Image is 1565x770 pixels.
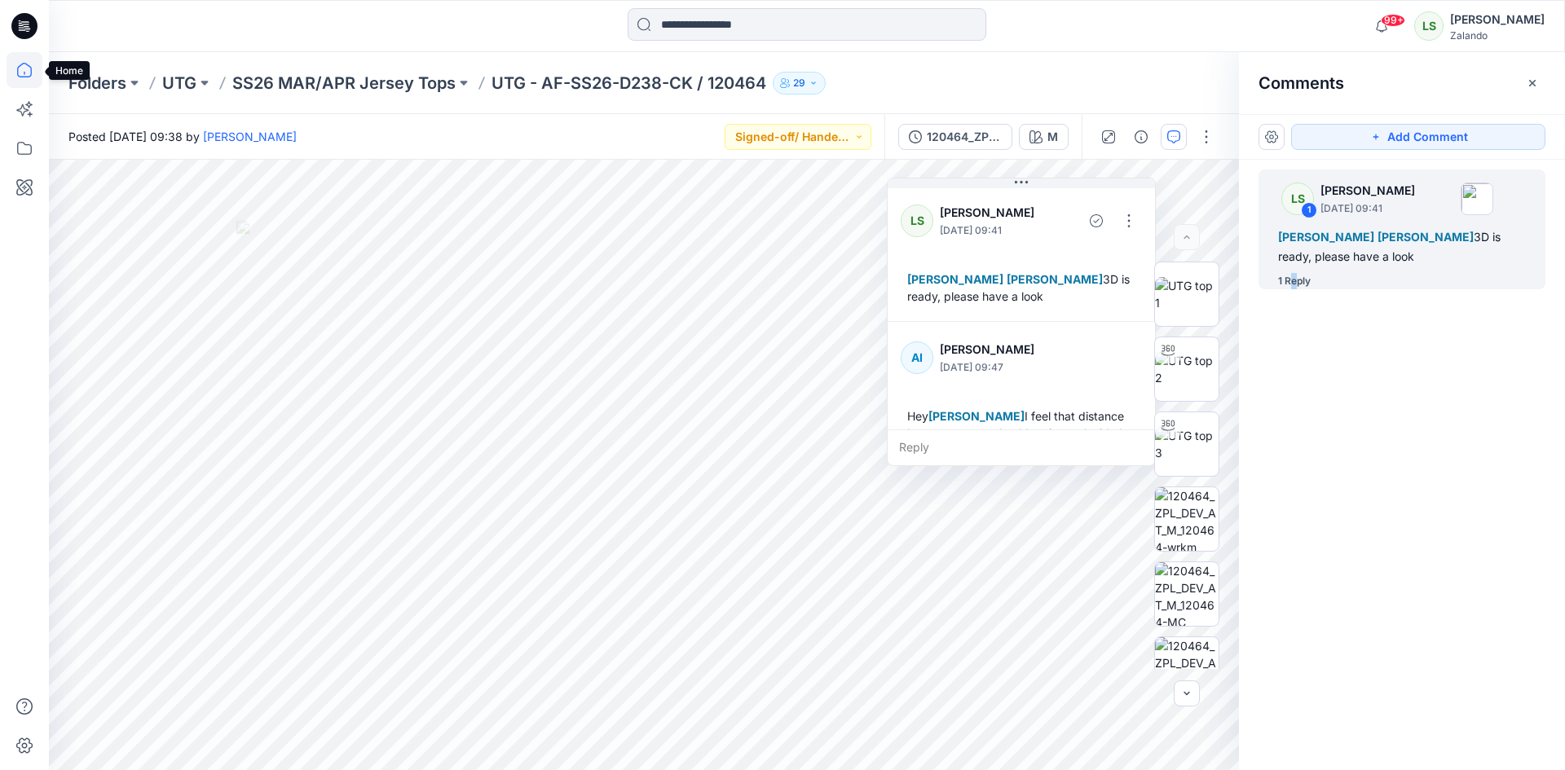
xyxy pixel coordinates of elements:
button: Add Comment [1291,124,1545,150]
div: AI [901,341,933,374]
p: [PERSON_NAME] [1320,181,1415,200]
p: 29 [793,74,805,92]
span: [PERSON_NAME] [1378,230,1474,244]
p: [PERSON_NAME] [940,203,1047,222]
div: Hey I feel that distance between straps should go in, each side by 1cm. what do you think ? [URL]... [901,401,1142,482]
div: LS [1281,183,1314,215]
p: [DATE] 09:41 [940,222,1047,239]
span: [PERSON_NAME] [1007,272,1103,286]
div: 120464_ZPL_DEV [927,128,1002,146]
p: [DATE] 09:41 [1320,200,1415,217]
span: [PERSON_NAME] [1278,230,1374,244]
img: UTG top 1 [1155,277,1219,311]
div: 1 [1301,202,1317,218]
div: LS [1414,11,1444,41]
a: UTG [162,72,196,95]
button: 29 [773,72,826,95]
p: [DATE] 09:47 [940,359,1073,376]
p: [PERSON_NAME] [940,340,1073,359]
h2: Comments [1259,73,1344,93]
a: [PERSON_NAME] [203,130,297,143]
span: [PERSON_NAME] [907,272,1003,286]
div: M [1047,128,1058,146]
img: UTG top 3 [1155,427,1219,461]
div: 3D is ready, please have a look [901,264,1142,311]
div: 1 Reply [1278,273,1311,289]
span: [PERSON_NAME] [928,409,1025,423]
div: [PERSON_NAME] [1450,10,1545,29]
button: Details [1128,124,1154,150]
img: 120464_ZPL_DEV_AT_M_120464-patterns [1155,637,1219,701]
img: UTG top 2 [1155,352,1219,386]
button: 120464_ZPL_DEV [898,124,1012,150]
a: Folders [68,72,126,95]
span: 99+ [1381,14,1405,27]
button: M [1019,124,1069,150]
span: Posted [DATE] 09:38 by [68,128,297,145]
div: 3D is ready, please have a look [1278,227,1526,266]
div: LS [901,205,933,237]
p: UTG - AF-SS26-D238-CK / 120464 [492,72,766,95]
img: 120464_ZPL_DEV_AT_M_120464-MC [1155,562,1219,626]
div: Zalando [1450,29,1545,42]
img: 120464_ZPL_DEV_AT_M_120464-wrkm [1155,487,1219,551]
a: SS26 MAR/APR Jersey Tops [232,72,456,95]
div: Reply [888,429,1155,465]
